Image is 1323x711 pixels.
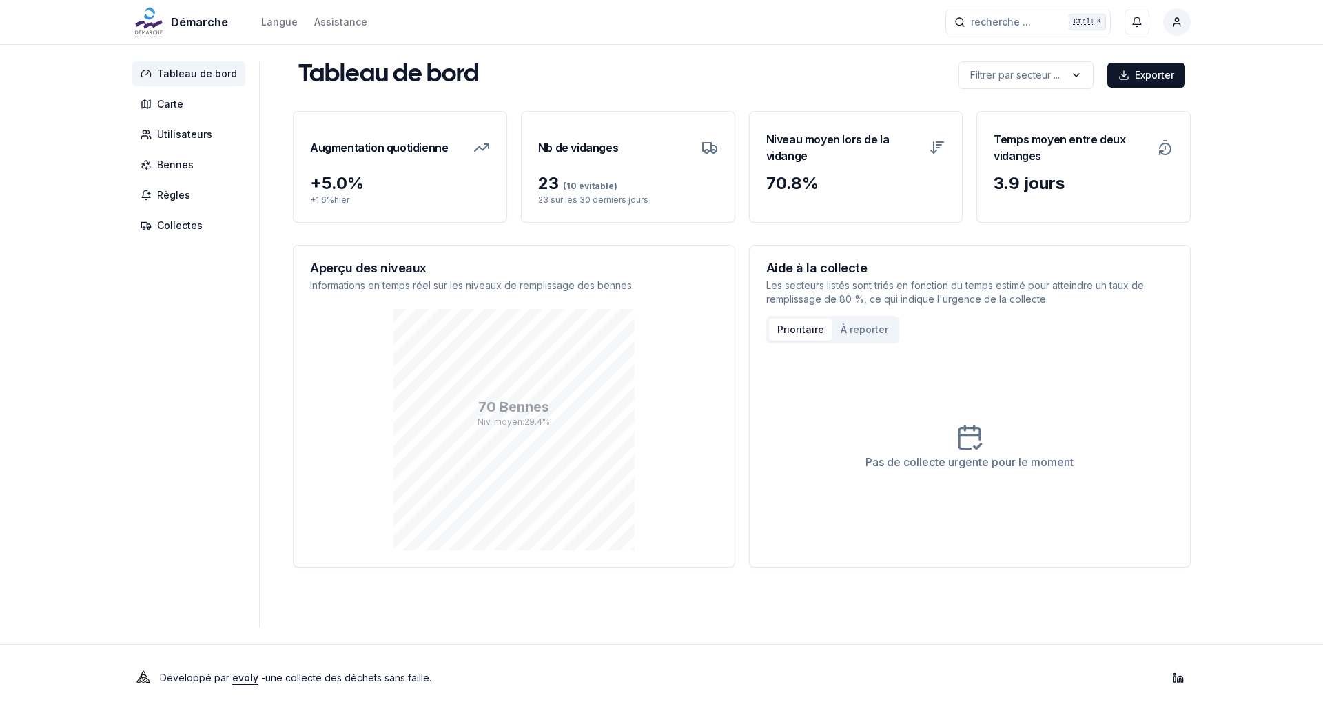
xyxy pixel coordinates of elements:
[766,279,1174,306] p: Les secteurs listés sont triés en fonction du temps estimé pour atteindre un taux de remplissage ...
[261,14,298,30] button: Langue
[766,172,946,194] div: 70.8 %
[232,672,258,683] a: evoly
[310,262,718,274] h3: Aperçu des niveaux
[538,172,718,194] div: 23
[766,262,1174,274] h3: Aide à la collecte
[994,128,1149,167] h3: Temps moyen entre deux vidanges
[538,128,618,167] h3: Nb de vidanges
[832,319,896,341] button: À reporter
[559,181,617,191] span: (10 évitable)
[538,194,718,206] p: 23 sur les 30 derniers jours
[171,14,228,30] span: Démarche
[865,454,1074,470] div: Pas de collecte urgente pour le moment
[310,279,718,292] p: Informations en temps réel sur les niveaux de remplissage des bennes.
[132,183,251,208] a: Règles
[157,97,183,111] span: Carte
[132,14,234,30] a: Démarche
[769,319,832,341] button: Prioritaire
[132,667,154,689] img: Evoly Logo
[945,10,1111,34] button: recherche ...Ctrl+K
[298,61,479,89] h1: Tableau de bord
[310,172,490,194] div: + 5.0 %
[310,128,448,167] h3: Augmentation quotidienne
[157,219,203,232] span: Collectes
[994,172,1173,194] div: 3.9 jours
[970,68,1060,82] p: Filtrer par secteur ...
[132,6,165,39] img: Démarche Logo
[132,152,251,177] a: Bennes
[766,128,921,167] h3: Niveau moyen lors de la vidange
[157,67,237,81] span: Tableau de bord
[971,15,1031,29] span: recherche ...
[160,668,431,688] p: Développé par - une collecte des déchets sans faille .
[958,61,1094,89] button: label
[132,213,251,238] a: Collectes
[132,61,251,86] a: Tableau de bord
[157,188,190,202] span: Règles
[157,128,212,141] span: Utilisateurs
[261,15,298,29] div: Langue
[314,14,367,30] a: Assistance
[132,92,251,117] a: Carte
[1107,63,1185,88] button: Exporter
[132,122,251,147] a: Utilisateurs
[310,194,490,206] p: + 1.6 % hier
[157,158,194,172] span: Bennes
